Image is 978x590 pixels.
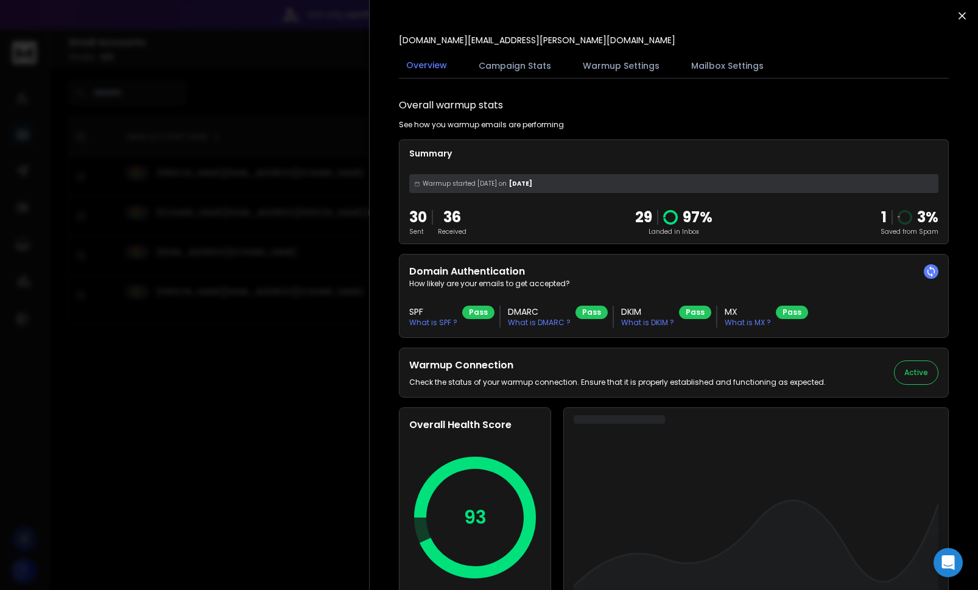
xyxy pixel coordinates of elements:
h3: DKIM [621,306,674,318]
p: Check the status of your warmup connection. Ensure that it is properly established and functionin... [409,378,826,387]
button: Mailbox Settings [684,52,771,79]
h3: DMARC [508,306,571,318]
div: Pass [679,306,711,319]
p: See how you warmup emails are performing [399,120,564,130]
span: Warmup started [DATE] on [423,179,507,188]
p: Saved from Spam [881,227,938,236]
button: Active [894,360,938,385]
p: 29 [635,208,652,227]
p: Landed in Inbox [635,227,712,236]
p: 97 % [683,208,712,227]
h2: Overall Health Score [409,418,541,432]
h3: SPF [409,306,457,318]
div: Pass [462,306,494,319]
h2: Warmup Connection [409,358,826,373]
p: What is SPF ? [409,318,457,328]
p: Sent [409,227,427,236]
div: Open Intercom Messenger [934,548,963,577]
p: 93 [464,507,487,529]
button: Overview [399,52,454,80]
p: 30 [409,208,427,227]
p: 36 [438,208,466,227]
p: What is DMARC ? [508,318,571,328]
p: Received [438,227,466,236]
p: Summary [409,147,938,160]
strong: 1 [881,207,887,227]
p: 3 % [917,208,938,227]
p: What is DKIM ? [621,318,674,328]
div: Pass [776,306,808,319]
h3: MX [725,306,771,318]
p: How likely are your emails to get accepted? [409,279,938,289]
h1: Overall warmup stats [399,98,503,113]
button: Warmup Settings [575,52,667,79]
p: What is MX ? [725,318,771,328]
h2: Domain Authentication [409,264,938,279]
button: Campaign Stats [471,52,558,79]
div: [DATE] [409,174,938,193]
div: Pass [575,306,608,319]
p: [DOMAIN_NAME][EMAIL_ADDRESS][PERSON_NAME][DOMAIN_NAME] [399,34,675,46]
